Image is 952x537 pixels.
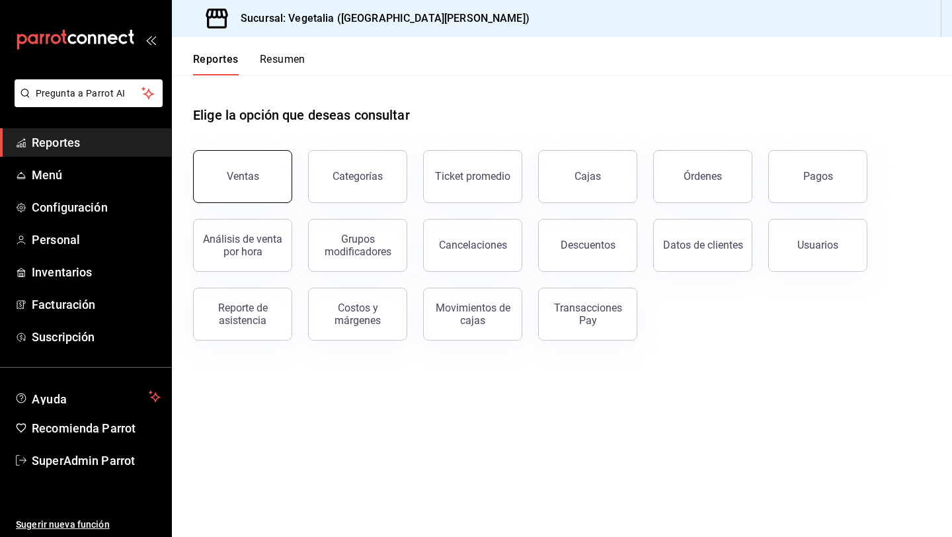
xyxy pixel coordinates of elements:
[193,150,292,203] button: Ventas
[308,219,407,272] button: Grupos modificadores
[538,219,637,272] button: Descuentos
[803,170,833,183] div: Pagos
[32,328,161,346] span: Suscripción
[561,239,615,251] div: Descuentos
[32,134,161,151] span: Reportes
[768,150,867,203] button: Pagos
[423,219,522,272] button: Cancelaciones
[193,53,305,75] div: navigation tabs
[432,302,514,327] div: Movimientos de cajas
[227,170,259,183] div: Ventas
[653,219,752,272] button: Datos de clientes
[653,150,752,203] button: Órdenes
[423,288,522,341] button: Movimientos de cajas
[308,288,407,341] button: Costos y márgenes
[32,166,161,184] span: Menú
[575,170,601,183] div: Cajas
[193,53,239,75] button: Reportes
[538,288,637,341] button: Transacciones Pay
[16,518,161,532] span: Sugerir nueva función
[32,452,161,470] span: SuperAdmin Parrot
[439,239,507,251] div: Cancelaciones
[202,302,284,327] div: Reporte de asistencia
[260,53,305,75] button: Resumen
[797,239,838,251] div: Usuarios
[145,34,156,45] button: open_drawer_menu
[317,302,399,327] div: Costos y márgenes
[547,302,629,327] div: Transacciones Pay
[193,288,292,341] button: Reporte de asistencia
[36,87,142,101] span: Pregunta a Parrot AI
[308,150,407,203] button: Categorías
[32,296,161,313] span: Facturación
[435,170,510,183] div: Ticket promedio
[663,239,743,251] div: Datos de clientes
[202,233,284,258] div: Análisis de venta por hora
[333,170,383,183] div: Categorías
[32,419,161,437] span: Recomienda Parrot
[32,231,161,249] span: Personal
[230,11,530,26] h3: Sucursal: Vegetalia ([GEOGRAPHIC_DATA][PERSON_NAME])
[684,170,722,183] div: Órdenes
[15,79,163,107] button: Pregunta a Parrot AI
[193,105,410,125] h1: Elige la opción que deseas consultar
[423,150,522,203] button: Ticket promedio
[32,389,143,405] span: Ayuda
[32,263,161,281] span: Inventarios
[32,198,161,216] span: Configuración
[538,150,637,203] button: Cajas
[317,233,399,258] div: Grupos modificadores
[768,219,867,272] button: Usuarios
[193,219,292,272] button: Análisis de venta por hora
[9,96,163,110] a: Pregunta a Parrot AI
